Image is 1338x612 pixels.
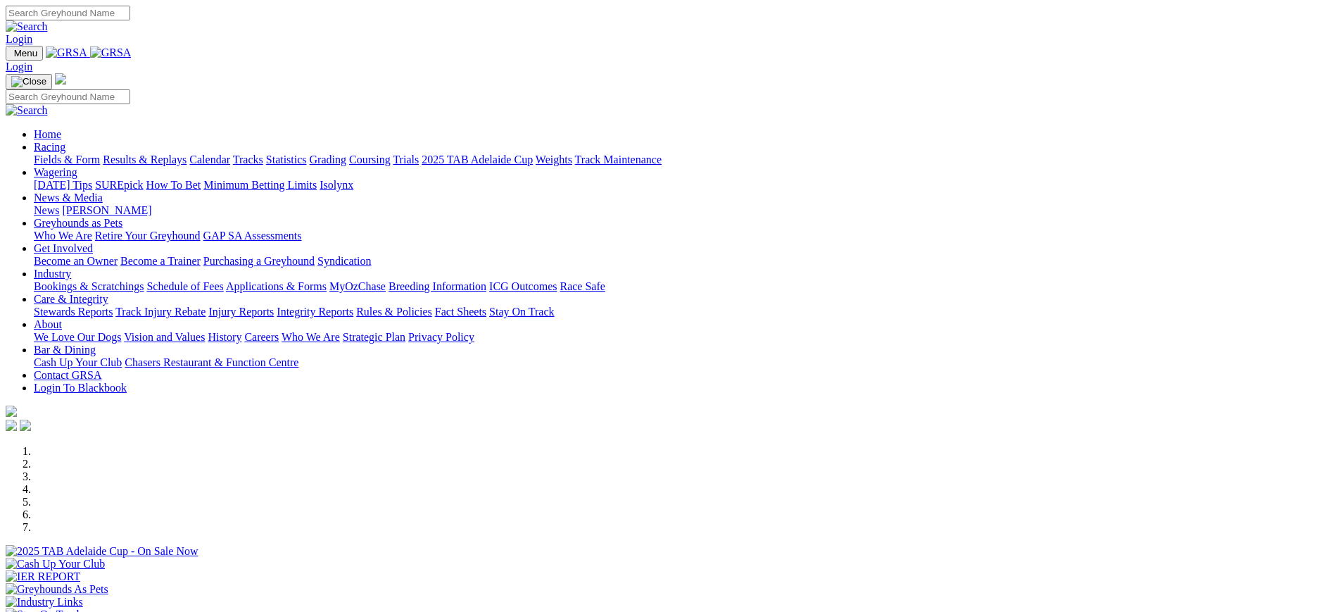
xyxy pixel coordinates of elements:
a: Breeding Information [389,280,486,292]
a: Results & Replays [103,154,187,166]
a: Applications & Forms [226,280,327,292]
img: logo-grsa-white.png [55,73,66,85]
a: News & Media [34,192,103,204]
a: Statistics [266,154,307,166]
div: Bar & Dining [34,356,1332,369]
div: Wagering [34,179,1332,192]
img: facebook.svg [6,420,17,431]
a: Become a Trainer [120,255,201,267]
a: Contact GRSA [34,369,101,381]
img: GRSA [46,46,87,59]
a: Become an Owner [34,255,118,267]
a: Integrity Reports [277,306,353,318]
a: Cash Up Your Club [34,356,122,368]
a: Track Injury Rebate [115,306,206,318]
a: Bar & Dining [34,344,96,356]
a: Trials [393,154,419,166]
img: Cash Up Your Club [6,558,105,570]
div: Greyhounds as Pets [34,230,1332,242]
a: Coursing [349,154,391,166]
a: Who We Are [282,331,340,343]
img: IER REPORT [6,570,80,583]
a: Stewards Reports [34,306,113,318]
img: GRSA [90,46,132,59]
a: Bookings & Scratchings [34,280,144,292]
a: Grading [310,154,346,166]
a: Greyhounds as Pets [34,217,122,229]
a: Track Maintenance [575,154,662,166]
img: Search [6,20,48,33]
a: Injury Reports [208,306,274,318]
div: Industry [34,280,1332,293]
a: Wagering [34,166,77,178]
button: Toggle navigation [6,46,43,61]
img: Industry Links [6,596,83,608]
a: Chasers Restaurant & Function Centre [125,356,298,368]
a: Login [6,33,32,45]
a: Privacy Policy [408,331,474,343]
a: Login To Blackbook [34,382,127,394]
a: [DATE] Tips [34,179,92,191]
img: Greyhounds As Pets [6,583,108,596]
a: Care & Integrity [34,293,108,305]
div: News & Media [34,204,1332,217]
a: Login [6,61,32,73]
a: Isolynx [320,179,353,191]
a: [PERSON_NAME] [62,204,151,216]
a: Fact Sheets [435,306,486,318]
a: Rules & Policies [356,306,432,318]
a: Industry [34,268,71,280]
div: About [34,331,1332,344]
a: Get Involved [34,242,93,254]
a: Who We Are [34,230,92,242]
a: Home [34,128,61,140]
input: Search [6,6,130,20]
img: logo-grsa-white.png [6,406,17,417]
a: Weights [536,154,572,166]
button: Toggle navigation [6,74,52,89]
img: twitter.svg [20,420,31,431]
span: Menu [14,48,37,58]
a: Fields & Form [34,154,100,166]
a: Careers [244,331,279,343]
img: Search [6,104,48,117]
a: Vision and Values [124,331,205,343]
a: We Love Our Dogs [34,331,121,343]
a: Minimum Betting Limits [203,179,317,191]
a: History [208,331,241,343]
input: Search [6,89,130,104]
div: Care & Integrity [34,306,1332,318]
a: Syndication [317,255,371,267]
a: MyOzChase [329,280,386,292]
a: ICG Outcomes [489,280,557,292]
a: Retire Your Greyhound [95,230,201,242]
a: Calendar [189,154,230,166]
a: SUREpick [95,179,143,191]
img: 2025 TAB Adelaide Cup - On Sale Now [6,545,198,558]
a: Strategic Plan [343,331,405,343]
a: 2025 TAB Adelaide Cup [422,154,533,166]
a: Tracks [233,154,263,166]
a: Stay On Track [489,306,554,318]
a: News [34,204,59,216]
div: Racing [34,154,1332,166]
img: Close [11,76,46,87]
a: Purchasing a Greyhound [203,255,315,267]
a: About [34,318,62,330]
a: Race Safe [560,280,605,292]
div: Get Involved [34,255,1332,268]
a: Schedule of Fees [146,280,223,292]
a: Racing [34,141,65,153]
a: GAP SA Assessments [203,230,302,242]
a: How To Bet [146,179,201,191]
